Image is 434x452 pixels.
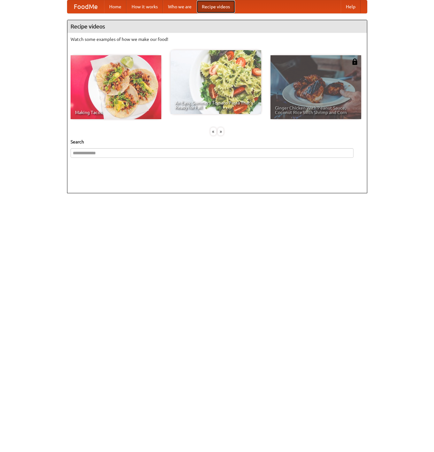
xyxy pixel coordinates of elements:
span: Making Tacos [75,110,157,115]
a: How it works [126,0,163,13]
img: 483408.png [352,58,358,65]
div: » [218,127,224,135]
h5: Search [71,139,364,145]
a: Home [104,0,126,13]
a: Recipe videos [197,0,235,13]
div: « [210,127,216,135]
a: Who we are [163,0,197,13]
a: FoodMe [67,0,104,13]
a: An Easy, Summery Tomato Pasta That's Ready for Fall [171,50,261,114]
a: Help [341,0,361,13]
h4: Recipe videos [67,20,367,33]
p: Watch some examples of how we make our food! [71,36,364,42]
a: Making Tacos [71,55,161,119]
span: An Easy, Summery Tomato Pasta That's Ready for Fall [175,101,257,110]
